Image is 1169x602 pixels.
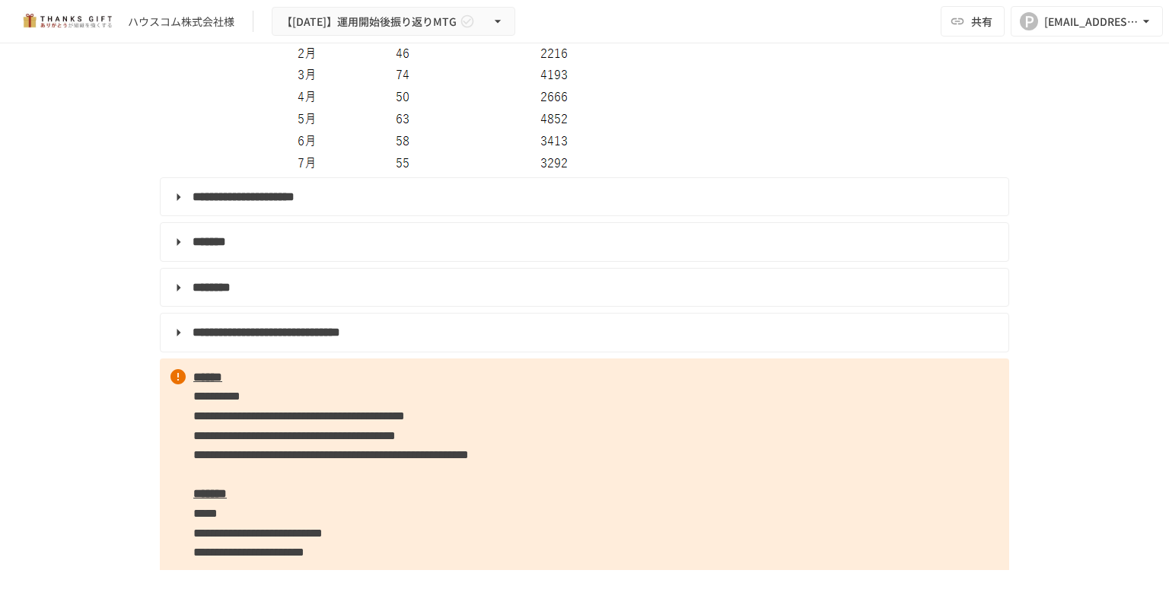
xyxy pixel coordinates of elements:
[971,13,992,30] span: 共有
[272,7,515,37] button: 【[DATE]】運用開始後振り返りMTG
[128,14,234,30] div: ハウスコム株式会社様
[18,9,116,33] img: mMP1OxWUAhQbsRWCurg7vIHe5HqDpP7qZo7fRoNLXQh
[1020,12,1038,30] div: P
[282,12,457,31] span: 【[DATE]】運用開始後振り返りMTG
[1044,12,1139,31] div: [EMAIL_ADDRESS][DOMAIN_NAME]
[1011,6,1163,37] button: P[EMAIL_ADDRESS][DOMAIN_NAME]
[941,6,1005,37] button: 共有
